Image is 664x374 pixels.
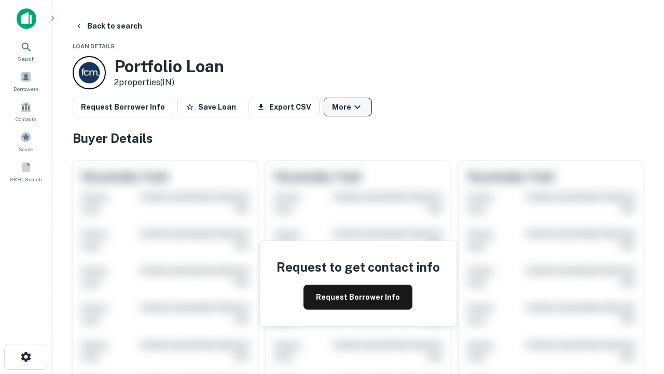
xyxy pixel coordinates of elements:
[3,37,49,65] a: Search
[3,97,49,125] a: Contacts
[10,175,42,183] span: SREO Search
[248,98,320,116] button: Export CSV
[16,115,36,123] span: Contacts
[73,129,643,148] h4: Buyer Details
[303,285,412,310] button: Request Borrower Info
[612,291,664,341] iframe: Chat Widget
[324,98,372,116] button: More
[19,145,34,153] span: Saved
[3,127,49,155] a: Saved
[177,98,244,116] button: Save Loan
[73,98,173,116] button: Request Borrower Info
[3,157,49,185] a: SREO Search
[114,76,224,89] p: 2 properties (IN)
[71,17,146,35] button: Back to search
[13,85,38,93] span: Borrowers
[276,258,440,276] h4: Request to get contact info
[73,43,115,49] span: Loan Details
[114,57,224,76] h3: Portfolio Loan
[17,8,36,29] img: capitalize-icon.png
[3,67,49,95] a: Borrowers
[18,55,35,63] span: Search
